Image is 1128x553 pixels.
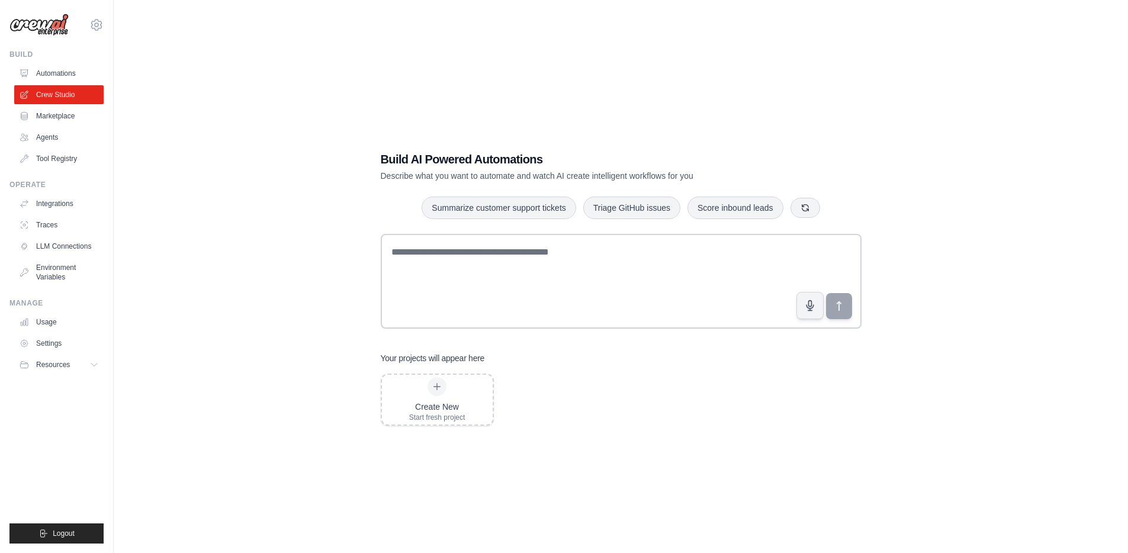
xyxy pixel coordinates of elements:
button: Click to speak your automation idea [796,292,824,319]
button: Score inbound leads [687,197,783,219]
button: Get new suggestions [790,198,820,218]
a: Crew Studio [14,85,104,104]
div: Manage [9,298,104,308]
p: Describe what you want to automate and watch AI create intelligent workflows for you [381,170,779,182]
a: Automations [14,64,104,83]
h3: Your projects will appear here [381,352,485,364]
div: Start fresh project [409,413,465,422]
a: Usage [14,313,104,332]
div: Create New [409,401,465,413]
a: Integrations [14,194,104,213]
span: Logout [53,529,75,538]
a: Settings [14,334,104,353]
a: Agents [14,128,104,147]
a: LLM Connections [14,237,104,256]
a: Environment Variables [14,258,104,287]
h1: Build AI Powered Automations [381,151,779,168]
a: Marketplace [14,107,104,126]
a: Traces [14,216,104,234]
button: Resources [14,355,104,374]
button: Triage GitHub issues [583,197,680,219]
button: Logout [9,523,104,544]
span: Resources [36,360,70,369]
div: Build [9,50,104,59]
img: Logo [9,14,69,36]
button: Summarize customer support tickets [422,197,576,219]
div: Operate [9,180,104,189]
a: Tool Registry [14,149,104,168]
